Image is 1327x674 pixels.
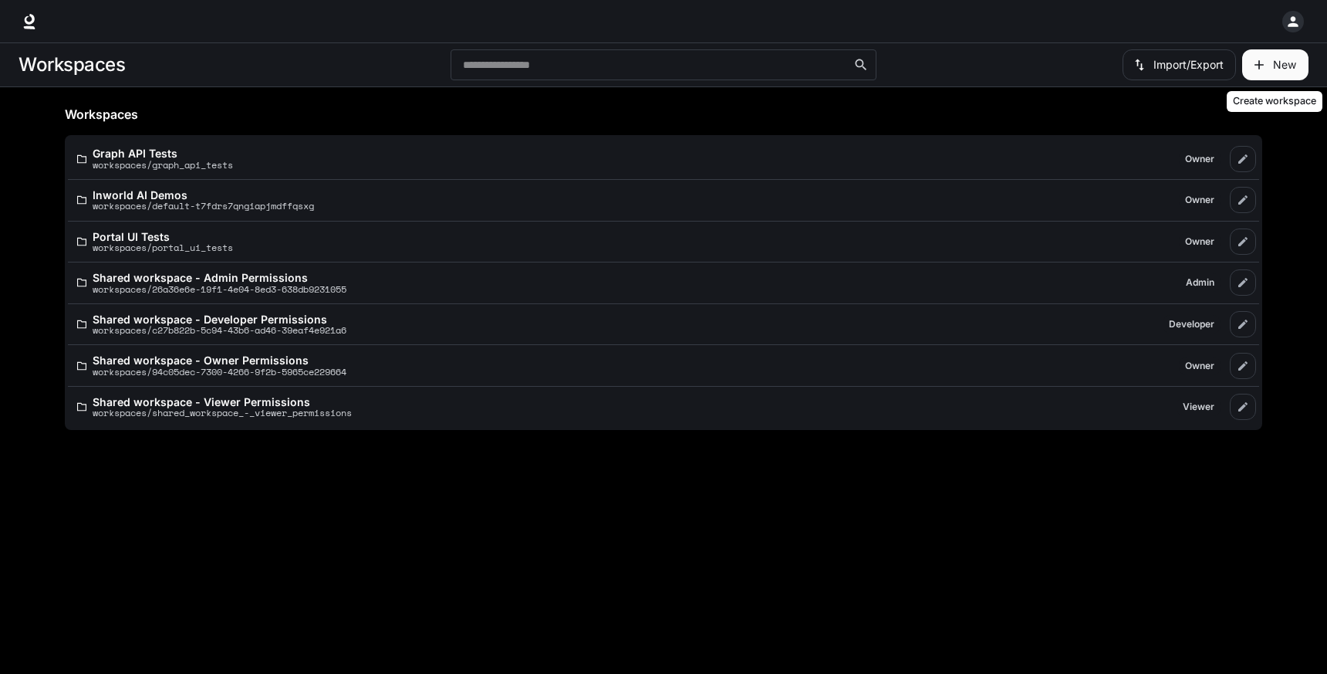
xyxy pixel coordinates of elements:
p: Inworld AI Demos [93,189,314,201]
div: Owner [1179,191,1221,209]
a: Shared workspace - Admin Permissionsworkspaces/26a36e6e-19f1-4e04-8ed3-638db9231055Admin [71,266,1227,300]
p: Shared workspace - Viewer Permissions [93,396,352,408]
p: workspaces/portal_ui_tests [93,242,233,252]
div: Owner [1179,232,1221,251]
div: Viewer [1177,398,1221,416]
a: Edit workspace [1230,394,1256,420]
div: Owner [1179,150,1221,168]
a: Edit workspace [1230,311,1256,337]
a: Edit workspace [1230,229,1256,255]
button: Create workspace [1242,49,1308,80]
div: Owner [1179,357,1221,375]
div: Developer [1163,315,1221,334]
p: Graph API Tests [93,147,233,159]
a: Inworld AI Demosworkspaces/default-t7fdrs7qngiapjmdffqsxgOwner [71,183,1227,218]
a: Shared workspace - Viewer Permissionsworkspaces/shared_workspace_-_viewer_permissionsViewer [71,390,1227,425]
a: Portal UI Testsworkspaces/portal_ui_testsOwner [71,225,1227,259]
p: workspaces/26a36e6e-19f1-4e04-8ed3-638db9231055 [93,284,346,294]
h5: Workspaces [65,106,1262,123]
a: Graph API Testsworkspaces/graph_api_testsOwner [71,141,1227,176]
p: workspaces/graph_api_tests [93,160,233,170]
p: Shared workspace - Developer Permissions [93,313,346,325]
a: Shared workspace - Developer Permissionsworkspaces/c27b822b-5c94-43b6-ad46-39eaf4e921a6Developer [71,307,1227,342]
p: Portal UI Tests [93,231,233,242]
p: Shared workspace - Owner Permissions [93,354,346,366]
h1: Workspaces [19,49,125,80]
p: workspaces/default-t7fdrs7qngiapjmdffqsxg [93,201,314,211]
p: workspaces/94c05dec-7300-4266-9f2b-5965ce229664 [93,367,346,377]
button: Import/Export [1123,49,1236,80]
p: Shared workspace - Admin Permissions [93,272,346,283]
p: workspaces/c27b822b-5c94-43b6-ad46-39eaf4e921a6 [93,325,346,335]
a: Edit workspace [1230,146,1256,172]
p: workspaces/shared_workspace_-_viewer_permissions [93,408,352,418]
div: Admin [1180,273,1221,292]
a: Edit workspace [1230,353,1256,379]
a: Edit workspace [1230,187,1256,213]
a: Edit workspace [1230,269,1256,296]
div: Create workspace [1227,91,1322,112]
a: Shared workspace - Owner Permissionsworkspaces/94c05dec-7300-4266-9f2b-5965ce229664Owner [71,348,1227,383]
